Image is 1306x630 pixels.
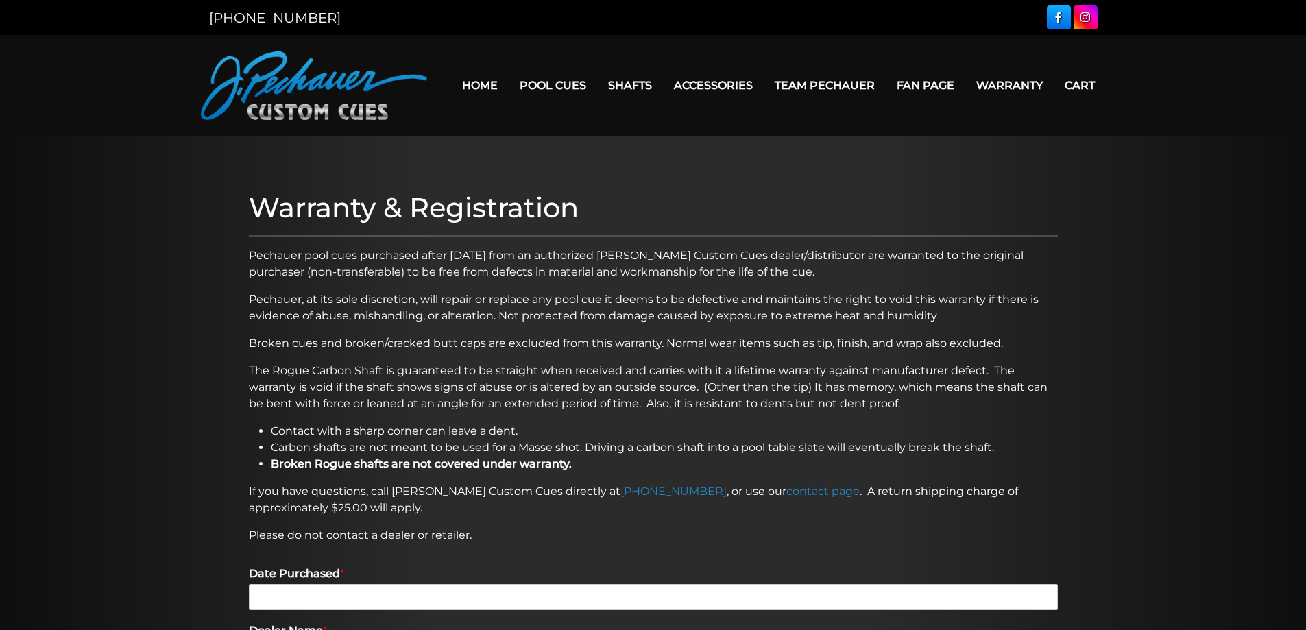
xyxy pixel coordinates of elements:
[597,68,663,103] a: Shafts
[886,68,965,103] a: Fan Page
[271,423,1058,439] li: Contact with a sharp corner can leave a dent.
[451,68,509,103] a: Home
[1054,68,1106,103] a: Cart
[965,68,1054,103] a: Warranty
[209,10,341,26] a: [PHONE_NUMBER]
[249,291,1058,324] p: Pechauer, at its sole discretion, will repair or replace any pool cue it deems to be defective an...
[620,485,727,498] a: [PHONE_NUMBER]
[271,439,1058,456] li: Carbon shafts are not meant to be used for a Masse shot. Driving a carbon shaft into a pool table...
[249,527,1058,544] p: Please do not contact a dealer or retailer.
[786,485,860,498] a: contact page
[249,567,1058,581] label: Date Purchased
[249,483,1058,516] p: If you have questions, call [PERSON_NAME] Custom Cues directly at , or use our . A return shippin...
[271,457,572,470] strong: Broken Rogue shafts are not covered under warranty.
[249,335,1058,352] p: Broken cues and broken/cracked butt caps are excluded from this warranty. Normal wear items such ...
[249,363,1058,412] p: The Rogue Carbon Shaft is guaranteed to be straight when received and carries with it a lifetime ...
[509,68,597,103] a: Pool Cues
[249,247,1058,280] p: Pechauer pool cues purchased after [DATE] from an authorized [PERSON_NAME] Custom Cues dealer/dis...
[764,68,886,103] a: Team Pechauer
[201,51,427,120] img: Pechauer Custom Cues
[249,191,1058,224] h1: Warranty & Registration
[663,68,764,103] a: Accessories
